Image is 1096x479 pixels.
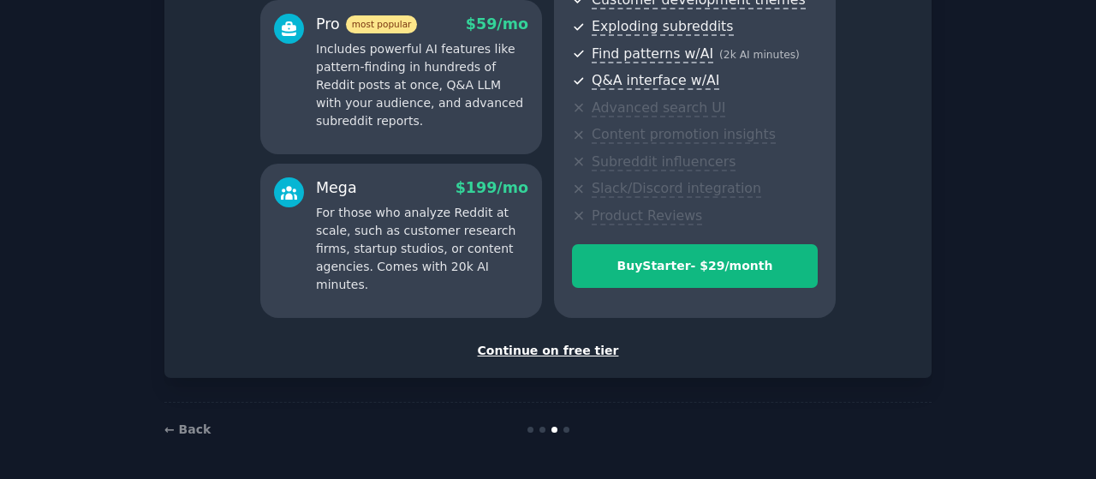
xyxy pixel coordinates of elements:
[456,179,528,196] span: $ 199 /mo
[592,99,725,117] span: Advanced search UI
[592,72,719,90] span: Q&A interface w/AI
[316,177,357,199] div: Mega
[346,15,418,33] span: most popular
[592,207,702,225] span: Product Reviews
[592,180,761,198] span: Slack/Discord integration
[719,49,800,61] span: ( 2k AI minutes )
[592,18,733,36] span: Exploding subreddits
[466,15,528,33] span: $ 59 /mo
[316,40,528,130] p: Includes powerful AI features like pattern-finding in hundreds of Reddit posts at once, Q&A LLM w...
[592,45,713,63] span: Find patterns w/AI
[164,422,211,436] a: ← Back
[592,153,736,171] span: Subreddit influencers
[572,244,818,288] button: BuyStarter- $29/month
[182,342,914,360] div: Continue on free tier
[316,14,417,35] div: Pro
[573,257,817,275] div: Buy Starter - $ 29 /month
[316,204,528,294] p: For those who analyze Reddit at scale, such as customer research firms, startup studios, or conte...
[592,126,776,144] span: Content promotion insights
